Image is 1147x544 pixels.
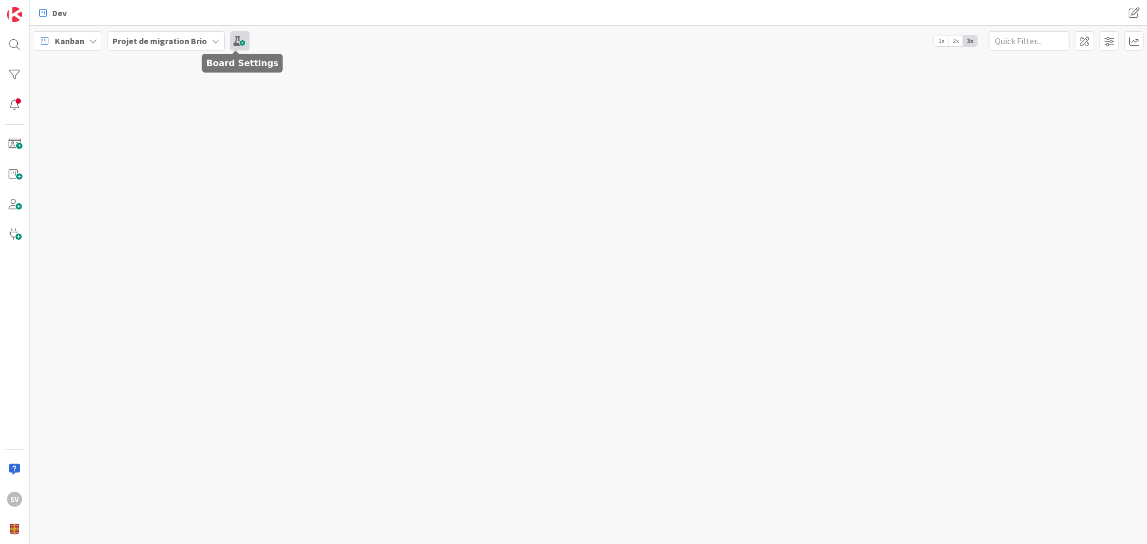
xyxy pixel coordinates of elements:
[7,7,22,22] img: Visit kanbanzone.com
[7,522,22,537] img: avatar
[7,492,22,507] div: SV
[963,35,978,46] span: 3x
[949,35,963,46] span: 2x
[206,58,279,68] h5: Board Settings
[33,3,73,23] a: Dev
[934,35,949,46] span: 1x
[989,31,1070,51] input: Quick Filter...
[55,34,84,47] span: Kanban
[112,35,207,46] b: Projet de migration Brio
[52,6,67,19] span: Dev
